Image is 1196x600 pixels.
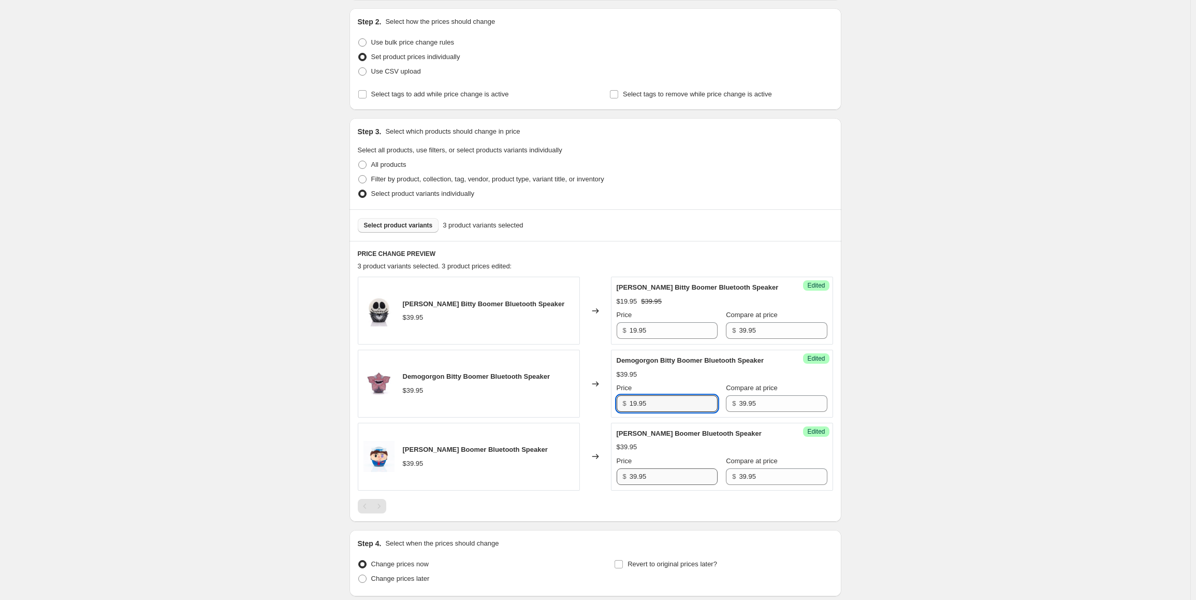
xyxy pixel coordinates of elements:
span: Select tags to add while price change is active [371,90,509,98]
span: $ [732,326,736,334]
img: BBO-JACKSKEL_BITTY_BOOMERS_DISNEY_JACK_SKELLINGTON_BLUETOOTH_SPEAKER_FRONT_1800x1800px_80x.jpg [363,295,395,326]
span: [PERSON_NAME] Boomer Bluetooth Speaker [617,430,762,437]
h2: Step 2. [358,17,382,27]
div: $39.95 [617,442,637,452]
div: $39.95 [617,369,637,380]
span: Price [617,311,632,319]
p: Select which products should change in price [385,126,520,137]
span: Edited [807,427,825,436]
span: [PERSON_NAME] Bitty Boomer Bluetooth Speaker [403,300,565,308]
span: All products [371,161,406,168]
span: Select all products, use filters, or select products variants individually [358,146,562,154]
span: Compare at price [726,384,778,392]
span: Compare at price [726,457,778,465]
h2: Step 4. [358,538,382,549]
h2: Step 3. [358,126,382,137]
strike: $39.95 [641,296,662,307]
span: $ [732,473,736,480]
img: BBO-DEMOS4_BITTY_BOOMERS_NETFLIX_STRANGER_THINGS_DEMOGORGON_BLUETOOTH_SPEAKER_FRONT_1800x1800px_8... [363,368,395,399]
span: Edited [807,281,825,290]
span: Set product prices individually [371,53,460,61]
img: BBO-STEVE_2_1800x1800px_80x.png [363,441,395,472]
span: Change prices later [371,575,430,582]
span: Compare at price [726,311,778,319]
nav: Pagination [358,499,386,513]
span: 3 product variants selected [443,220,523,231]
span: Select tags to remove while price change is active [623,90,772,98]
span: Select product variants individually [371,190,474,197]
span: Select product variants [364,221,433,230]
button: Select product variants [358,218,439,233]
span: [PERSON_NAME] Bitty Boomer Bluetooth Speaker [617,283,779,291]
h6: PRICE CHANGE PREVIEW [358,250,833,258]
span: Change prices now [371,560,429,568]
span: Price [617,384,632,392]
span: 3 product variants selected. 3 product prices edited: [358,262,512,270]
span: Use bulk price change rules [371,38,454,46]
span: Filter by product, collection, tag, vendor, product type, variant title, or inventory [371,175,604,183]
span: $ [623,473,626,480]
span: Use CSV upload [371,67,421,75]
span: $ [732,399,736,407]
span: [PERSON_NAME] Boomer Bluetooth Speaker [403,446,548,453]
span: Demogorgon Bitty Boomer Bluetooth Speaker [617,356,764,364]
div: $39.95 [403,385,424,396]
span: Revert to original prices later? [628,560,717,568]
span: Price [617,457,632,465]
p: Select when the prices should change [385,538,499,549]
span: $ [623,326,626,334]
span: Edited [807,354,825,363]
div: $39.95 [403,459,424,469]
span: Demogorgon Bitty Boomer Bluetooth Speaker [403,373,550,380]
div: $39.95 [403,312,424,323]
p: Select how the prices should change [385,17,495,27]
span: $ [623,399,626,407]
div: $19.95 [617,296,637,307]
